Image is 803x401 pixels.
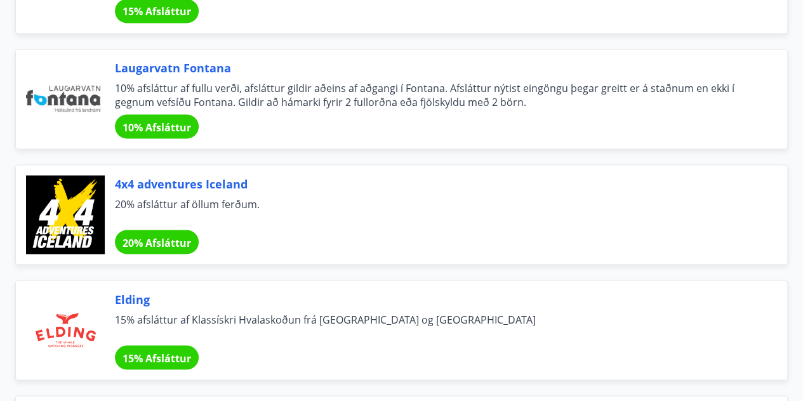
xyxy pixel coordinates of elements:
span: 20% Afsláttur [123,235,191,249]
span: 10% afsláttur af fullu verði, afsláttur gildir aðeins af aðgangi í Fontana. Afsláttur nýtist eing... [115,81,757,109]
span: 20% afsláttur af öllum ferðum. [115,197,757,225]
span: Elding [115,291,757,307]
span: 15% afsláttur af Klassískri Hvalaskoðun frá [GEOGRAPHIC_DATA] og [GEOGRAPHIC_DATA] [115,312,757,340]
span: 10% Afsláttur [123,120,191,134]
span: Laugarvatn Fontana [115,60,757,76]
span: 15% Afsláttur [123,351,191,365]
span: 4x4 adventures Iceland [115,175,757,192]
span: 15% Afsláttur [123,4,191,18]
